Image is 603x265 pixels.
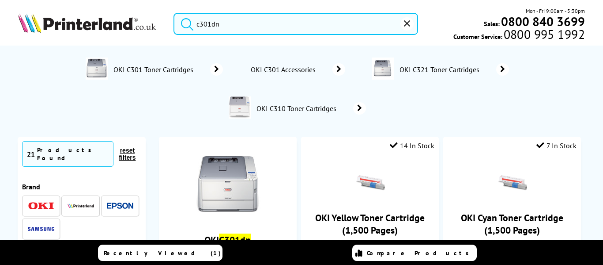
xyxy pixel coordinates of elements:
img: OKI-C310-conspage.jpg [229,96,251,119]
span: 21 [27,150,35,158]
a: OKI Cyan Toner Cartridge (1,500 Pages) [461,211,563,236]
a: OKI C301 Toner Cartridges [112,58,223,81]
img: Epson [107,203,133,209]
span: OKI C301 Accessories [249,65,320,74]
img: Samsung [28,227,54,231]
a: Compare Products [352,245,477,261]
div: 44973533 [308,238,432,245]
b: 0800 840 3699 [501,13,585,30]
span: Brand [22,182,40,191]
img: OKI-44973535-Small.gif [497,165,528,196]
a: OKI C310 Toner Cartridges [255,96,366,120]
span: Customer Service: [453,30,585,41]
mark: C301dn [219,234,251,246]
a: OKIC301dn [204,234,251,246]
a: OKI C321 Toner Cartridges [398,58,509,81]
div: 7 In Stock [536,141,577,150]
a: Recently Viewed (1) [98,245,222,261]
span: 0800 995 1992 [502,30,585,38]
span: Sales: [484,19,500,28]
span: OKI C301 Toner Cartridges [112,65,197,74]
img: OKI [28,202,54,210]
img: OKI-44973533-Small.gif [354,165,385,196]
a: Printerland Logo [18,13,162,35]
img: Printerland Logo [18,13,156,33]
input: Search [173,13,418,35]
img: c301-front-small.jpg [195,152,261,219]
button: reset filters [113,146,141,161]
span: OKI C310 Toner Cartridges [255,104,340,113]
img: Printerland [68,204,94,208]
span: Compare Products [367,249,474,257]
img: OKI-C301-conspage.jpg [86,58,108,80]
div: 14 In Stock [390,141,434,150]
span: Recently Viewed (1) [104,249,221,257]
a: OKI C301 Accessories [249,63,345,76]
div: 44973535 [450,238,574,245]
a: OKI Yellow Toner Cartridge (1,500 Pages) [315,211,425,236]
img: OKI-C321-conspage.jpg [372,58,394,80]
div: Products Found [37,146,109,162]
span: OKI C321 Toner Cartridges [398,65,483,74]
span: Mon - Fri 9:00am - 5:30pm [526,7,585,15]
a: 0800 840 3699 [500,17,585,26]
